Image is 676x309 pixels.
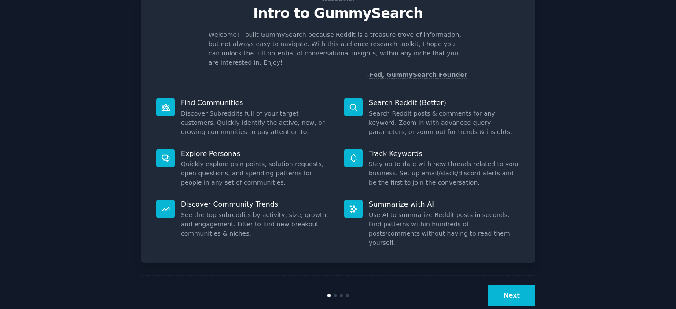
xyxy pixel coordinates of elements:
[209,30,467,67] p: Welcome! I built GummySearch because Reddit is a treasure trove of information, but not always ea...
[369,200,520,209] p: Summarize with AI
[181,211,332,238] dd: See the top subreddits by activity, size, growth, and engagement. Filter to find new breakout com...
[181,160,332,187] dd: Quickly explore pain points, solution requests, open questions, and spending patterns for people ...
[369,211,520,247] dd: Use AI to summarize Reddit posts in seconds. Find patterns within hundreds of posts/comments with...
[369,98,520,107] p: Search Reddit (Better)
[181,200,332,209] p: Discover Community Trends
[369,71,467,79] a: Fed, GummySearch Founder
[181,109,332,137] dd: Discover Subreddits full of your target customers. Quickly identify the active, new, or growing c...
[181,149,332,158] p: Explore Personas
[488,285,535,306] button: Next
[181,98,332,107] p: Find Communities
[150,6,526,21] p: Intro to GummySearch
[369,149,520,158] p: Track Keywords
[367,70,467,80] div: -
[369,160,520,187] dd: Stay up to date with new threads related to your business. Set up email/slack/discord alerts and ...
[369,109,520,137] dd: Search Reddit posts & comments for any keyword. Zoom in with advanced query parameters, or zoom o...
